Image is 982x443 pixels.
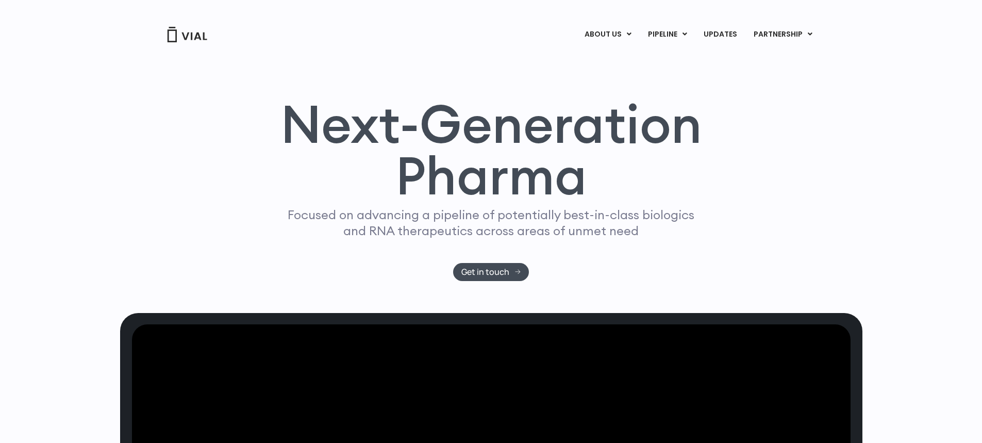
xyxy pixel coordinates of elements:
a: UPDATES [695,26,745,43]
a: Get in touch [453,263,529,281]
img: Vial Logo [167,27,208,42]
span: Get in touch [461,268,509,276]
a: PARTNERSHIPMenu Toggle [745,26,821,43]
a: ABOUT USMenu Toggle [576,26,639,43]
p: Focused on advancing a pipeline of potentially best-in-class biologics and RNA therapeutics acros... [284,207,699,239]
a: PIPELINEMenu Toggle [640,26,695,43]
h1: Next-Generation Pharma [268,98,714,202]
